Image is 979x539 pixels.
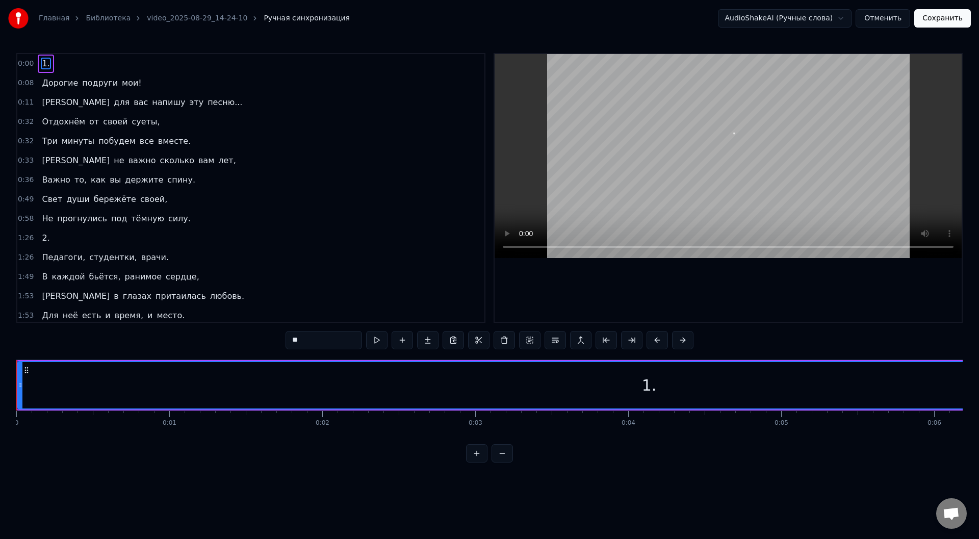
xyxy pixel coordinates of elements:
[264,13,350,23] span: Ручная синхронизация
[39,13,350,23] nav: breadcrumb
[8,8,29,29] img: youka
[18,233,34,243] span: 1:26
[65,193,91,205] span: души
[61,135,95,147] span: минуты
[147,13,247,23] a: video_2025-08-29_14-24-10
[209,290,245,302] span: любовь.
[914,9,971,28] button: Сохранить
[642,374,657,397] div: 1.
[18,78,34,88] span: 0:08
[88,271,122,283] span: бьётся,
[41,232,50,244] span: 2.
[113,96,131,108] span: для
[113,290,119,302] span: в
[18,291,34,301] span: 1:53
[90,174,107,186] span: как
[131,116,161,127] span: суеты,
[41,271,48,283] span: В
[217,155,237,166] span: лет,
[139,135,155,147] span: все
[928,419,941,427] div: 0:06
[50,271,86,283] span: каждой
[41,135,58,147] span: Три
[469,419,482,427] div: 0:03
[133,96,149,108] span: вас
[41,310,59,321] span: Для
[140,251,170,263] span: врачи.
[18,252,34,263] span: 1:26
[167,213,192,224] span: силу.
[775,419,788,427] div: 0:05
[104,310,111,321] span: и
[97,135,137,147] span: побудем
[93,193,137,205] span: бережёте
[18,214,34,224] span: 0:58
[154,290,207,302] span: притаилась
[56,213,108,224] span: прогнулись
[102,116,128,127] span: своей
[114,310,144,321] span: время,
[81,310,102,321] span: есть
[151,96,186,108] span: напишу
[41,116,86,127] span: Отдохнём
[41,96,111,108] span: [PERSON_NAME]
[18,136,34,146] span: 0:32
[197,155,215,166] span: вам
[41,290,111,302] span: [PERSON_NAME]
[124,271,163,283] span: ранимое
[124,174,164,186] span: держите
[156,310,186,321] span: место.
[127,155,157,166] span: важно
[18,59,34,69] span: 0:00
[41,193,63,205] span: Свет
[41,58,50,69] span: 1.
[159,155,195,166] span: сколько
[18,311,34,321] span: 1:53
[18,156,34,166] span: 0:33
[622,419,635,427] div: 0:04
[157,135,192,147] span: вместе.
[130,213,165,224] span: тёмную
[146,310,153,321] span: и
[39,13,69,23] a: Главная
[110,213,128,224] span: под
[18,194,34,204] span: 0:49
[856,9,910,28] button: Отменить
[139,193,168,205] span: своей,
[18,97,34,108] span: 0:11
[41,174,71,186] span: Важно
[122,290,152,302] span: глазах
[163,419,176,427] div: 0:01
[189,96,205,108] span: эту
[41,77,79,89] span: Дорогие
[88,116,100,127] span: от
[73,174,88,186] span: то,
[166,174,196,186] span: спину.
[41,155,111,166] span: [PERSON_NAME]
[165,271,200,283] span: сердце,
[81,77,119,89] span: подруги
[18,272,34,282] span: 1:49
[121,77,143,89] span: мои!
[113,155,125,166] span: не
[207,96,243,108] span: песню...
[18,117,34,127] span: 0:32
[62,310,79,321] span: неё
[41,213,54,224] span: Не
[18,175,34,185] span: 0:36
[15,419,19,427] div: 0
[86,13,131,23] a: Библиотека
[936,498,967,529] a: Открытый чат
[88,251,138,263] span: студентки,
[109,174,122,186] span: вы
[316,419,329,427] div: 0:02
[41,251,86,263] span: Педагоги,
